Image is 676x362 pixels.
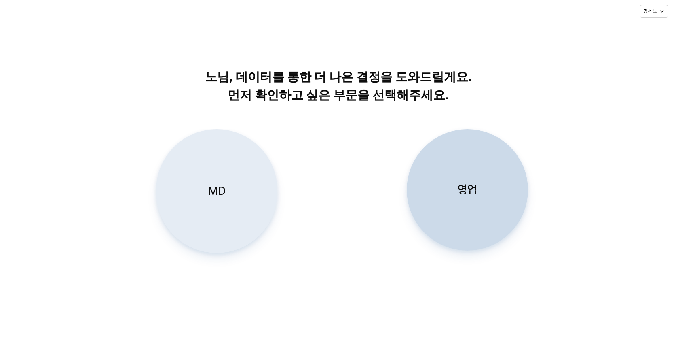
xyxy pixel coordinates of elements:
[156,129,277,253] button: MD
[208,183,226,198] p: MD
[132,68,545,104] p: 노님, 데이터를 통한 더 나은 결정을 도와드릴게요. 먼저 확인하고 싶은 부문을 선택해주세요.
[458,182,477,197] p: 영업
[640,5,668,18] button: 경선 노
[644,8,657,15] p: 경선 노
[407,129,528,251] button: 영업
